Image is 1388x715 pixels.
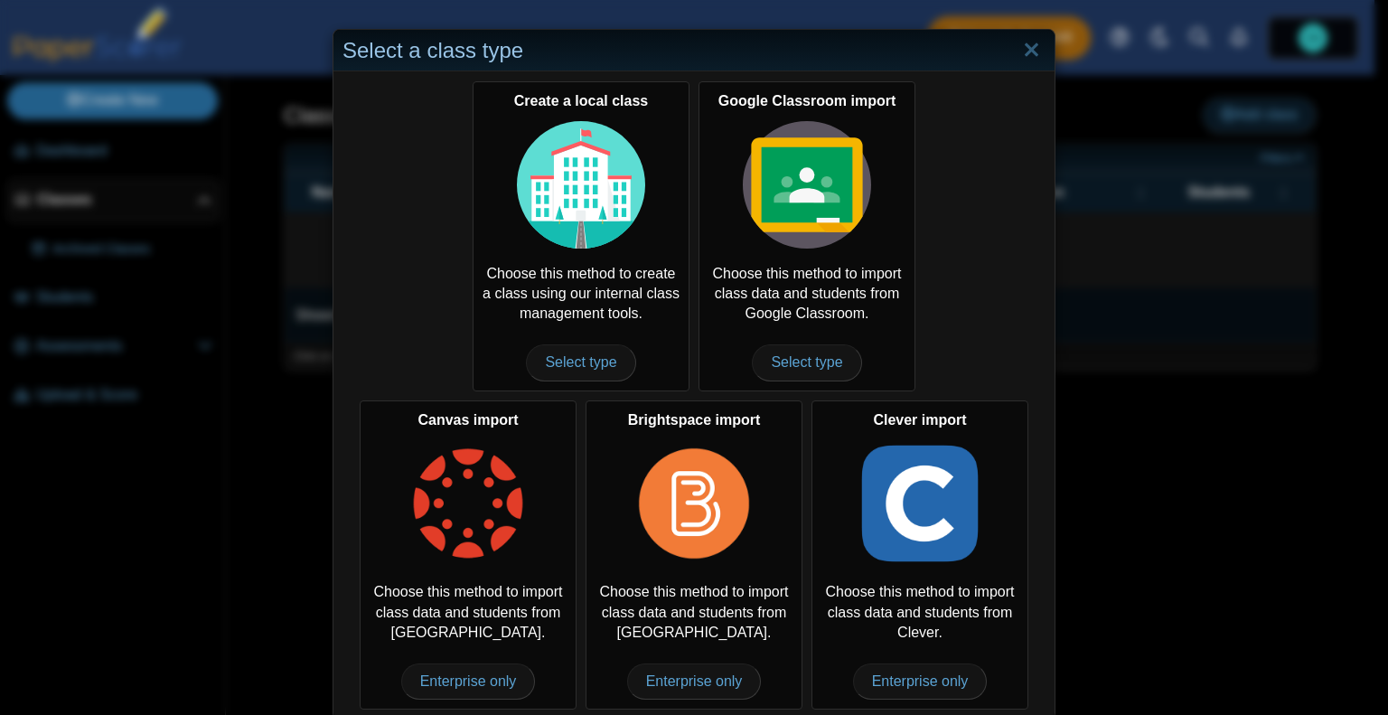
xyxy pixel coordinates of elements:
[1018,35,1046,66] a: Close
[752,344,861,381] span: Select type
[404,439,532,568] img: class-type-canvas.png
[517,121,645,249] img: class-type-local.svg
[699,81,915,390] a: Google Classroom import Choose this method to import class data and students from Google Classroo...
[473,81,689,390] a: Create a local class Choose this method to create a class using our internal class management too...
[627,663,762,700] span: Enterprise only
[473,81,689,390] div: Choose this method to create a class using our internal class management tools.
[630,439,758,568] img: class-type-brightspace.png
[514,93,649,108] b: Create a local class
[811,400,1028,710] div: Choose this method to import class data and students from Clever.
[743,121,871,249] img: class-type-google-classroom.svg
[718,93,896,108] b: Google Classroom import
[401,663,536,700] span: Enterprise only
[853,663,988,700] span: Enterprise only
[417,412,518,428] b: Canvas import
[699,81,915,390] div: Choose this method to import class data and students from Google Classroom.
[628,412,761,428] b: Brightspace import
[856,439,984,568] img: class-type-clever.png
[360,400,577,710] div: Choose this method to import class data and students from [GEOGRAPHIC_DATA].
[586,400,802,710] div: Choose this method to import class data and students from [GEOGRAPHIC_DATA].
[333,30,1055,72] div: Select a class type
[873,412,966,428] b: Clever import
[526,344,635,381] span: Select type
